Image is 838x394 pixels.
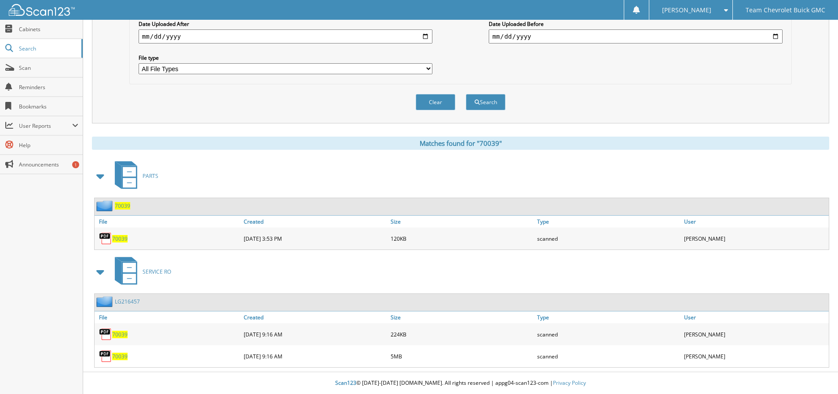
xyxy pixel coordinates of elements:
img: PDF.png [99,350,112,363]
input: start [139,29,432,43]
img: folder2.png [96,296,115,307]
a: Type [535,311,682,323]
a: Size [388,216,535,228]
span: Reminders [19,83,78,91]
div: scanned [535,325,682,343]
a: 70039 [112,331,128,338]
a: PARTS [110,159,158,193]
span: Scan [19,64,78,72]
span: Help [19,141,78,149]
span: User Reports [19,122,72,130]
label: Date Uploaded After [139,20,432,28]
div: [PERSON_NAME] [682,347,829,365]
div: © [DATE]-[DATE] [DOMAIN_NAME]. All rights reserved | appg04-scan123-com | [83,372,838,394]
div: [DATE] 3:53 PM [242,230,388,247]
span: PARTS [143,172,158,180]
div: 5MB [388,347,535,365]
div: 224KB [388,325,535,343]
iframe: Chat Widget [794,352,838,394]
div: 120KB [388,230,535,247]
a: LG216457 [115,298,140,305]
a: File [95,216,242,228]
span: Team Chevrolet Buick GMC [746,7,825,13]
div: [PERSON_NAME] [682,230,829,247]
span: Cabinets [19,25,78,33]
a: Privacy Policy [553,379,586,387]
span: Search [19,45,77,52]
a: User [682,311,829,323]
span: Bookmarks [19,103,78,110]
span: [PERSON_NAME] [662,7,711,13]
div: scanned [535,230,682,247]
a: Created [242,216,388,228]
a: Type [535,216,682,228]
div: [DATE] 9:16 AM [242,325,388,343]
button: Clear [416,94,455,110]
a: 70039 [112,235,128,242]
span: Scan123 [335,379,356,387]
div: 1 [72,161,79,168]
a: Created [242,311,388,323]
a: 70039 [115,202,130,210]
a: File [95,311,242,323]
a: SERVICE RO [110,254,171,289]
span: SERVICE RO [143,268,171,275]
div: [DATE] 9:16 AM [242,347,388,365]
input: end [489,29,783,43]
div: scanned [535,347,682,365]
img: scan123-logo-white.svg [9,4,75,16]
div: Matches found for "70039" [92,137,829,150]
span: Announcements [19,161,78,168]
img: PDF.png [99,328,112,341]
button: Search [466,94,505,110]
div: [PERSON_NAME] [682,325,829,343]
a: Size [388,311,535,323]
a: 70039 [112,353,128,360]
a: User [682,216,829,228]
img: folder2.png [96,200,115,211]
label: File type [139,54,432,61]
label: Date Uploaded Before [489,20,783,28]
img: PDF.png [99,232,112,245]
